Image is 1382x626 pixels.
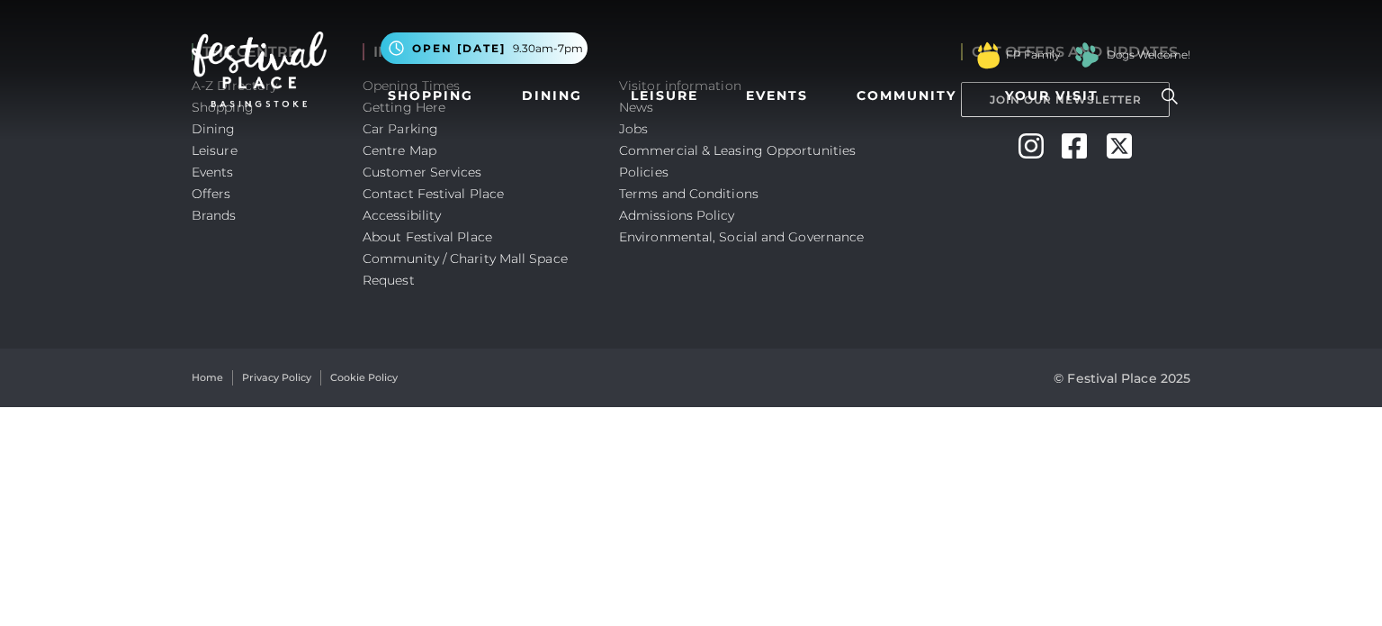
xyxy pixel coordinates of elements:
a: Community / Charity Mall Space Request [363,250,568,288]
a: Home [192,370,223,386]
a: Leisure [192,142,238,159]
span: Open [DATE] [412,41,506,57]
a: Offers [192,186,231,202]
a: Environmental, Social and Governance [619,229,864,245]
span: 9.30am-7pm [513,41,583,57]
a: About Festival Place [363,229,492,245]
a: Accessibility [363,207,441,223]
a: Commercial & Leasing Opportunities [619,142,856,159]
a: Your Visit [998,79,1115,113]
a: Cookie Policy [330,370,398,386]
a: Shopping [381,79,480,113]
a: Admissions Policy [619,207,735,223]
a: Privacy Policy [242,370,311,386]
a: Events [192,164,234,180]
span: Your Visit [1005,86,1099,105]
a: Community [849,79,964,113]
a: Customer Services [363,164,482,180]
a: Policies [619,164,669,180]
a: Dogs Welcome! [1107,47,1190,63]
a: Leisure [624,79,705,113]
img: Festival Place Logo [192,32,327,107]
p: © Festival Place 2025 [1054,367,1190,389]
a: FP Family [1006,47,1060,63]
a: Dining [515,79,589,113]
a: Centre Map [363,142,436,159]
a: Contact Festival Place [363,186,504,202]
a: Brands [192,207,237,223]
a: Terms and Conditions [619,186,758,202]
button: Open [DATE] 9.30am-7pm [381,32,588,64]
a: Events [739,79,815,113]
